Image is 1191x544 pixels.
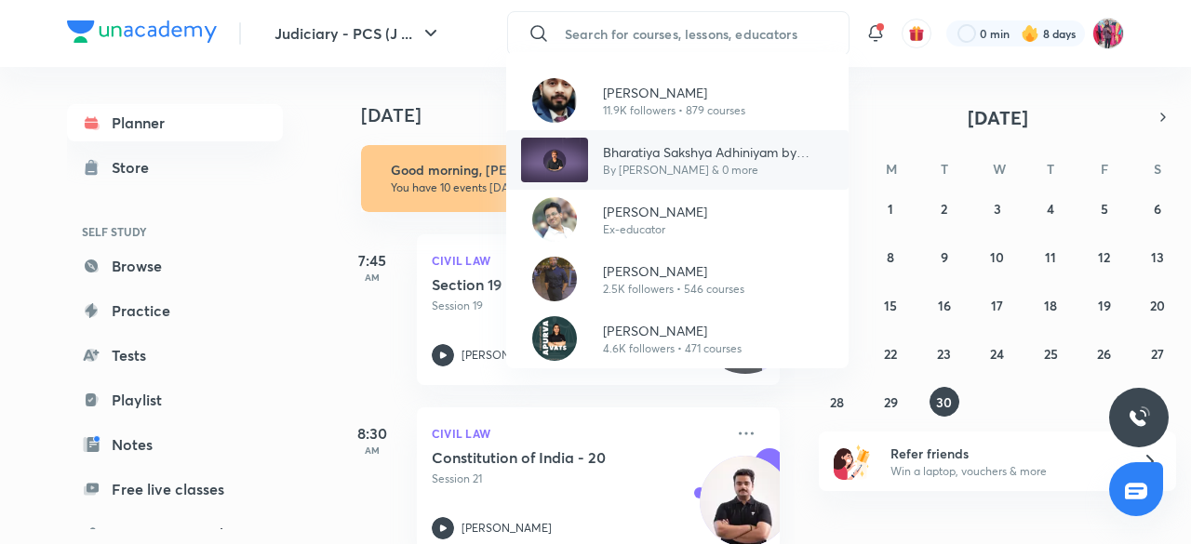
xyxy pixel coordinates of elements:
a: Avatar[PERSON_NAME]4.6K followers • 471 courses [506,309,849,368]
p: 11.9K followers • 879 courses [603,102,745,119]
img: Avatar [532,78,577,123]
img: Avatar [532,197,577,242]
p: By [PERSON_NAME] & 0 more [603,162,834,179]
img: Avatar [521,138,588,182]
p: Bharatiya Sakshya Adhiniyam by [PERSON_NAME] [603,142,834,162]
p: 2.5K followers • 546 courses [603,281,744,298]
a: Avatar[PERSON_NAME]11.9K followers • 879 courses [506,71,849,130]
a: AvatarBharatiya Sakshya Adhiniyam by [PERSON_NAME]By [PERSON_NAME] & 0 more [506,130,849,190]
p: 4.6K followers • 471 courses [603,340,742,357]
a: Avatar[PERSON_NAME]2.5K followers • 546 courses [506,249,849,309]
p: [PERSON_NAME] [603,202,707,221]
img: Avatar [532,257,577,301]
p: [PERSON_NAME] [603,321,742,340]
a: Avatar[PERSON_NAME]Ex-educator [506,190,849,249]
p: [PERSON_NAME] [603,83,745,102]
img: ttu [1128,406,1150,429]
p: Ex-educator [603,221,707,238]
p: [PERSON_NAME] [603,261,744,281]
img: Avatar [532,316,577,361]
